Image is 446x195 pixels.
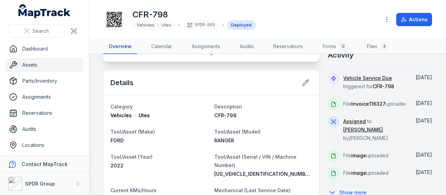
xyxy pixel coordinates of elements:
[339,42,347,51] div: 0
[110,112,132,119] span: Vehicles
[32,28,49,35] span: Search
[25,181,55,187] strong: SPDR Group
[343,118,366,125] a: Assigned
[18,4,71,18] a: MapTrack
[8,24,64,38] button: Search
[146,39,178,54] a: Calendar
[6,90,83,104] a: Assignments
[214,187,291,193] span: Mechanical (Last Service Date)
[214,137,234,143] span: RANGER
[110,104,133,110] span: Category
[6,106,83,120] a: Reservations
[416,152,432,158] span: [DATE]
[328,50,354,60] h2: Activity
[227,20,256,30] div: Deployed
[6,58,83,72] a: Assets
[268,39,309,54] a: Reservations
[214,112,237,118] span: CFR-798
[6,42,83,56] a: Dashboard
[343,126,383,133] a: [PERSON_NAME]
[416,152,432,158] time: 12/16/2024, 3:30:35 AM
[186,39,226,54] a: Assignments
[214,129,261,135] span: Tool/Asset (Model)
[343,152,389,158] span: File uploaded
[361,39,394,54] a: Files4
[343,75,394,89] span: triggered for
[396,13,432,26] button: Actions
[161,22,171,28] span: Utes
[416,169,432,175] span: [DATE]
[234,39,259,54] a: Audits
[373,83,394,89] span: CFR-798
[6,74,83,88] a: Parts/Inventory
[137,22,154,28] span: Vehicles
[139,112,150,119] span: Utes
[183,20,219,30] div: SPDR-889
[343,75,392,82] a: Vehicle Service Due
[351,152,366,158] span: image
[110,163,123,168] span: 2022
[351,170,366,176] span: image
[110,78,133,88] h2: Details
[6,122,83,136] a: Audits
[416,118,432,123] time: 12/16/2024, 7:36:05 AM
[214,154,297,168] span: Tool/Asset (Serial / VIN / Machine Number)
[351,101,386,107] span: Invoice116327
[380,42,389,51] div: 4
[416,118,432,123] span: [DATE]
[214,171,313,177] span: [US_VEHICLE_IDENTIFICATION_NUMBER]
[317,39,353,54] a: Forms0
[6,154,83,168] a: People
[132,9,256,20] h1: CFR-798
[343,170,389,176] span: File uploaded
[22,161,68,167] strong: Contact MapTrack
[416,169,432,175] time: 12/16/2024, 3:30:31 AM
[416,100,432,106] time: 12/16/2024, 7:37:49 AM
[103,39,137,54] a: Overview
[110,137,124,143] span: FORD
[110,129,155,135] span: Tool/Asset (Make)
[110,154,153,160] span: Tool/Asset (Year)
[416,100,432,106] span: [DATE]
[110,187,156,193] span: Current KMs/Hours
[343,118,388,141] span: to by [PERSON_NAME]
[416,74,432,80] span: [DATE]
[6,138,83,152] a: Locations
[416,74,432,80] time: 6/1/2025, 7:30:00 PM
[214,104,242,110] span: Description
